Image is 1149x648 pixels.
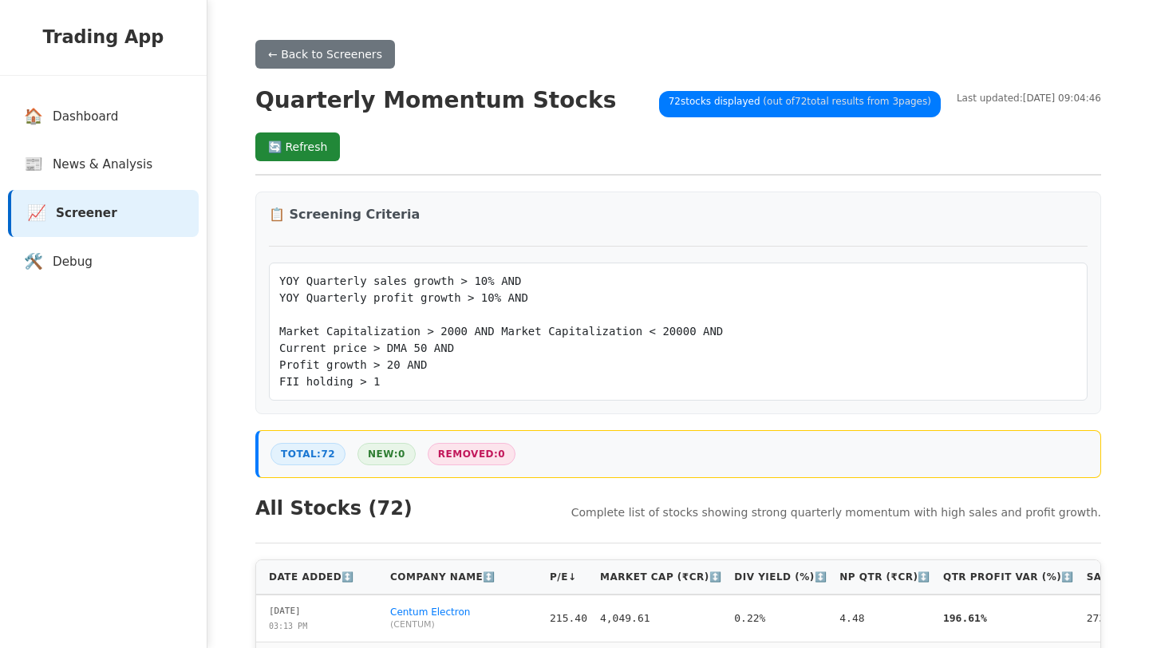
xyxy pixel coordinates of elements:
span: Debug [53,253,93,271]
a: 🛠️Debug [8,239,199,286]
th: Company Name ↕️ [384,560,543,595]
button: ← Back to Screeners [255,40,395,69]
h3: 📋 Screening Criteria [269,205,420,224]
pre: YOY Quarterly sales growth > 10% AND YOY Quarterly profit growth > 10% AND Market Capitalization ... [279,273,1077,390]
th: Qtr Profit Var (%) ↕️ [937,560,1080,595]
span: 📈 [27,202,46,225]
a: 🏠Dashboard [8,93,199,140]
th: Div Yield (%) ↕️ [728,560,833,595]
span: 📰 [24,153,43,176]
a: 📈Screener [8,190,199,237]
div: 03:13 PM [269,620,307,632]
td: 196.61% [937,595,1080,642]
a: 📰News & Analysis [8,141,199,188]
span: 72 stocks displayed [659,91,941,117]
span: Removed: 0 [428,443,515,465]
span: (out of 72 total results from 3 pages) [760,96,931,107]
p: Complete list of stocks showing strong quarterly momentum with high sales and profit growth. [571,504,1101,521]
div: [DATE] [269,605,301,618]
span: New: 0 [357,443,416,465]
h2: All Stocks ( 72 ) [255,494,413,523]
td: 4,049.61 [594,595,728,642]
span: Screener [56,204,117,223]
th: Date Added ↕️ [256,560,384,595]
span: Total: 72 [270,443,345,465]
span: 🏠 [24,105,43,128]
span: Last updated: [DATE] 09:04:46 [957,91,1101,105]
span: News & Analysis [53,156,152,174]
span: Dashboard [53,108,118,126]
span: 🛠️ [24,251,43,274]
h1: Quarterly Momentum Stocks [255,89,616,113]
td: 0.22% [728,595,833,642]
th: NP Qtr (₹Cr) ↕️ [833,560,937,595]
h2: Trading App [16,24,191,51]
th: P/E ↓ [543,560,594,595]
button: 🔄 Refresh [255,132,340,161]
a: Centum Electron [390,607,470,618]
td: 4.48 [833,595,937,642]
span: ( CENTUM ) [390,619,537,630]
th: Market Cap (₹Cr) ↕️ [594,560,728,595]
td: 215.40 [543,595,594,642]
